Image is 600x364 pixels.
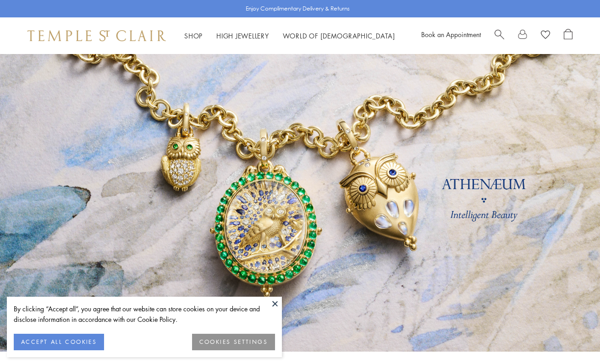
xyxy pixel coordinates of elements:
a: Search [495,29,504,43]
a: Book an Appointment [421,30,481,39]
img: Temple St. Clair [28,30,166,41]
a: ShopShop [184,31,203,40]
a: High JewelleryHigh Jewellery [216,31,269,40]
div: By clicking “Accept all”, you agree that our website can store cookies on your device and disclos... [14,304,275,325]
a: View Wishlist [541,29,550,43]
a: World of [DEMOGRAPHIC_DATA]World of [DEMOGRAPHIC_DATA] [283,31,395,40]
a: Open Shopping Bag [564,29,572,43]
button: COOKIES SETTINGS [192,334,275,350]
button: ACCEPT ALL COOKIES [14,334,104,350]
nav: Main navigation [184,30,395,42]
p: Enjoy Complimentary Delivery & Returns [246,4,350,13]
